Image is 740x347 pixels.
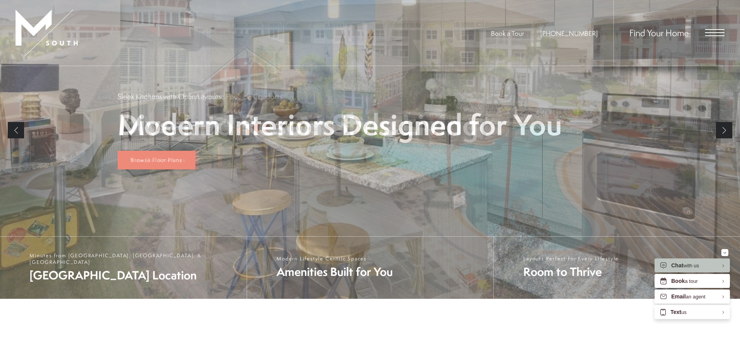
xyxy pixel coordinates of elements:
a: Layouts Perfect For Every Lifestyle [493,237,740,299]
img: MSouth [16,10,78,56]
button: Open Menu [705,29,724,36]
span: Browse Floor Plans [131,156,182,164]
span: [GEOGRAPHIC_DATA] Location [30,267,239,283]
a: Call Us at 813-570-8014 [540,29,598,38]
span: Room to Thrive [523,264,619,280]
a: Previous [8,122,24,138]
a: Modern Lifestyle Centric Spaces [247,237,493,299]
a: Find Your Home [629,26,689,39]
span: Minutes from [GEOGRAPHIC_DATA], [GEOGRAPHIC_DATA], & [GEOGRAPHIC_DATA] [30,252,239,265]
span: Amenities Built for You [277,264,393,280]
a: Browse Floor Plans [118,151,195,169]
a: Book a Tour [491,29,524,38]
span: Modern Lifestyle Centric Spaces [277,255,393,262]
p: Sleek Kitchens with Open Layouts [118,91,221,101]
span: [PHONE_NUMBER] [540,29,598,38]
span: Layouts Perfect For Every Lifestyle [523,255,619,262]
p: Modern Interiors Designed for You [118,109,562,140]
a: Next [716,122,732,138]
